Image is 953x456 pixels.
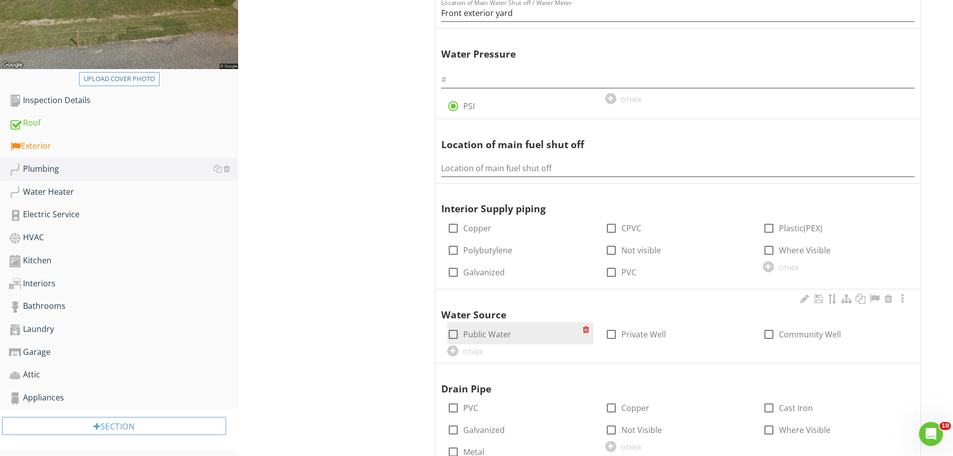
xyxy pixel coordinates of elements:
label: Not visible [621,245,661,255]
div: Appliances [9,391,238,404]
div: Attic [9,368,238,381]
div: Interiors [9,277,238,290]
label: Private Well [621,329,666,339]
div: Water Pressure [441,33,890,62]
div: HVAC [9,231,238,244]
span: 10 [939,422,951,430]
label: Galvanized [463,267,505,277]
div: OTHER [621,443,641,451]
label: PSI [463,101,475,111]
div: Drain Pipe [441,367,890,396]
label: Where Visible [779,245,830,255]
div: Bathrooms [9,300,238,313]
label: Galvanized [463,425,505,435]
div: Garage [9,346,238,359]
div: OTHER [778,264,799,272]
div: Plumbing [9,163,238,176]
input: Location of main fuel shut off [441,160,914,177]
div: OTHER [621,96,641,104]
input: # [441,72,914,88]
div: Water Source [441,293,890,322]
label: Not Visible [621,425,662,435]
label: Community Well [779,329,841,339]
label: CPVC [621,223,641,233]
label: Cast Iron [779,403,813,413]
input: Location of Main Water Shut off / Water Meter [441,5,914,22]
label: Public Water [463,329,511,339]
label: PVC [463,403,478,413]
label: Copper [621,403,649,413]
div: Location of main fuel shut off [441,123,890,152]
div: Inspection Details [9,94,238,107]
label: Plastic(PEX) [779,223,822,233]
label: Polybutylene [463,245,512,255]
div: Upload cover photo [84,74,155,84]
div: Water Heater [9,186,238,199]
label: PVC [621,267,636,277]
label: Copper [463,223,491,233]
div: Interior Supply piping [441,188,890,217]
div: Exterior [9,140,238,153]
iframe: Intercom live chat [919,422,943,446]
div: OTHER [463,348,483,356]
div: Kitchen [9,254,238,267]
div: Section [2,417,226,435]
div: Laundry [9,323,238,336]
label: Where Visible [779,425,830,435]
div: Roof [9,117,238,130]
div: Electric Service [9,208,238,221]
button: Upload cover photo [79,72,160,86]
